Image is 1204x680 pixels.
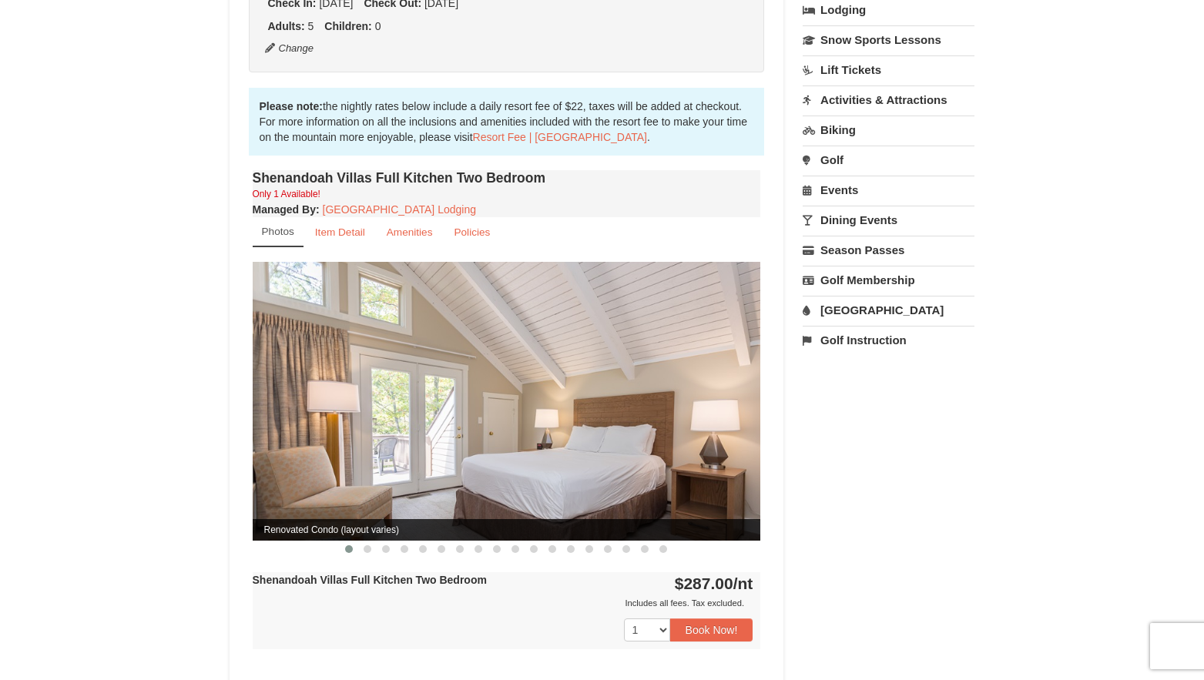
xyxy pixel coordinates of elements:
a: Photos [253,217,304,247]
a: Item Detail [305,217,375,247]
a: [GEOGRAPHIC_DATA] Lodging [323,203,476,216]
strong: $287.00 [675,574,753,592]
small: Amenities [387,226,433,238]
a: Policies [444,217,500,247]
div: Includes all fees. Tax excluded. [253,595,753,611]
small: Only 1 Available! [253,189,320,199]
h4: Shenandoah Villas Full Kitchen Two Bedroom [253,170,761,186]
a: Amenities [377,217,443,247]
strong: Adults: [268,20,305,32]
a: Snow Sports Lessons [803,25,974,54]
small: Item Detail [315,226,365,238]
span: Renovated Condo (layout varies) [253,519,761,541]
strong: : [253,203,320,216]
a: Season Passes [803,236,974,264]
button: Book Now! [670,618,753,641]
div: the nightly rates below include a daily resort fee of $22, taxes will be added at checkout. For m... [249,88,765,156]
a: [GEOGRAPHIC_DATA] [803,296,974,324]
small: Photos [262,226,294,237]
small: Policies [454,226,490,238]
a: Golf Membership [803,266,974,294]
button: Change [264,40,315,57]
span: Managed By [253,203,316,216]
a: Golf Instruction [803,326,974,354]
span: /nt [733,574,753,592]
strong: Please note: [260,100,323,112]
a: Events [803,176,974,204]
span: 0 [375,20,381,32]
a: Resort Fee | [GEOGRAPHIC_DATA] [473,131,647,143]
img: Renovated Condo (layout varies) [253,262,761,540]
a: Biking [803,116,974,144]
span: 5 [308,20,314,32]
a: Lift Tickets [803,55,974,84]
a: Activities & Attractions [803,85,974,114]
a: Dining Events [803,206,974,234]
strong: Children: [324,20,371,32]
strong: Shenandoah Villas Full Kitchen Two Bedroom [253,574,487,586]
a: Golf [803,146,974,174]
